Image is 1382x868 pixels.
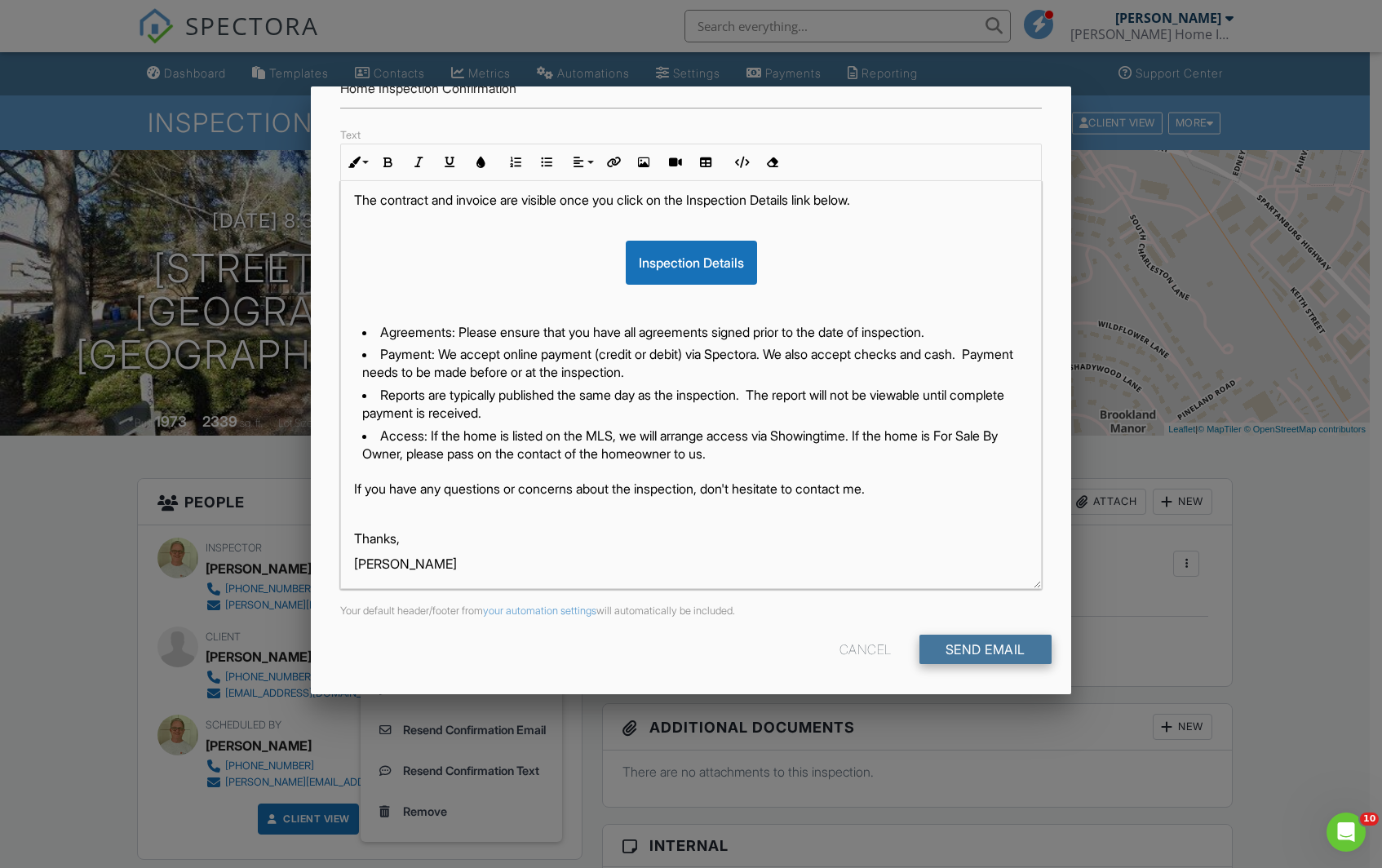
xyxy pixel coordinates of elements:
[597,147,628,178] button: Insert Link (⌘K)
[372,147,403,178] button: Bold (⌘B)
[756,147,787,178] button: Clear Formatting
[1327,813,1366,852] iframe: Intercom live chat
[725,147,756,178] button: Code View
[341,147,372,178] button: Inline Style
[362,323,1028,345] li: Agreements: Please ensure that you have all agreements signed prior to the date of inspection.
[330,605,1052,618] div: Your default header/footer from will automatically be included.
[403,147,434,178] button: Italic (⌘I)
[531,147,562,178] button: Unordered List
[362,345,1028,386] li: Payment: We accept online payment (credit or debit) via Spectora. We also accept checks and cash....
[839,635,892,664] div: Cancel
[919,635,1052,664] input: Send Email
[434,147,465,178] button: Underline (⌘U)
[628,147,659,178] button: Insert Image (⌘P)
[354,191,1028,209] p: The contract and invoice are visible once you click on the Inspection Details link below.
[690,147,721,178] button: Insert Table
[626,255,757,271] a: Inspection Details
[362,427,1028,467] li: Access: If the home is listed on the MLS, we will arrange access via Showingtime. If the home is ...
[354,555,1028,573] p: [PERSON_NAME]
[566,147,597,178] button: Align
[362,386,1028,427] li: Reports are typically published the same day as the inspection. The report will not be viewable u...
[500,147,531,178] button: Ordered List
[1360,813,1379,826] span: 10
[659,147,690,178] button: Insert Video
[354,480,1028,498] p: If you have any questions or concerns about the inspection, don't hesitate to contact me.
[354,529,1028,547] p: Thanks,
[626,241,757,285] div: Inspection Details
[483,605,596,618] a: your automation settings
[340,129,361,141] label: Text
